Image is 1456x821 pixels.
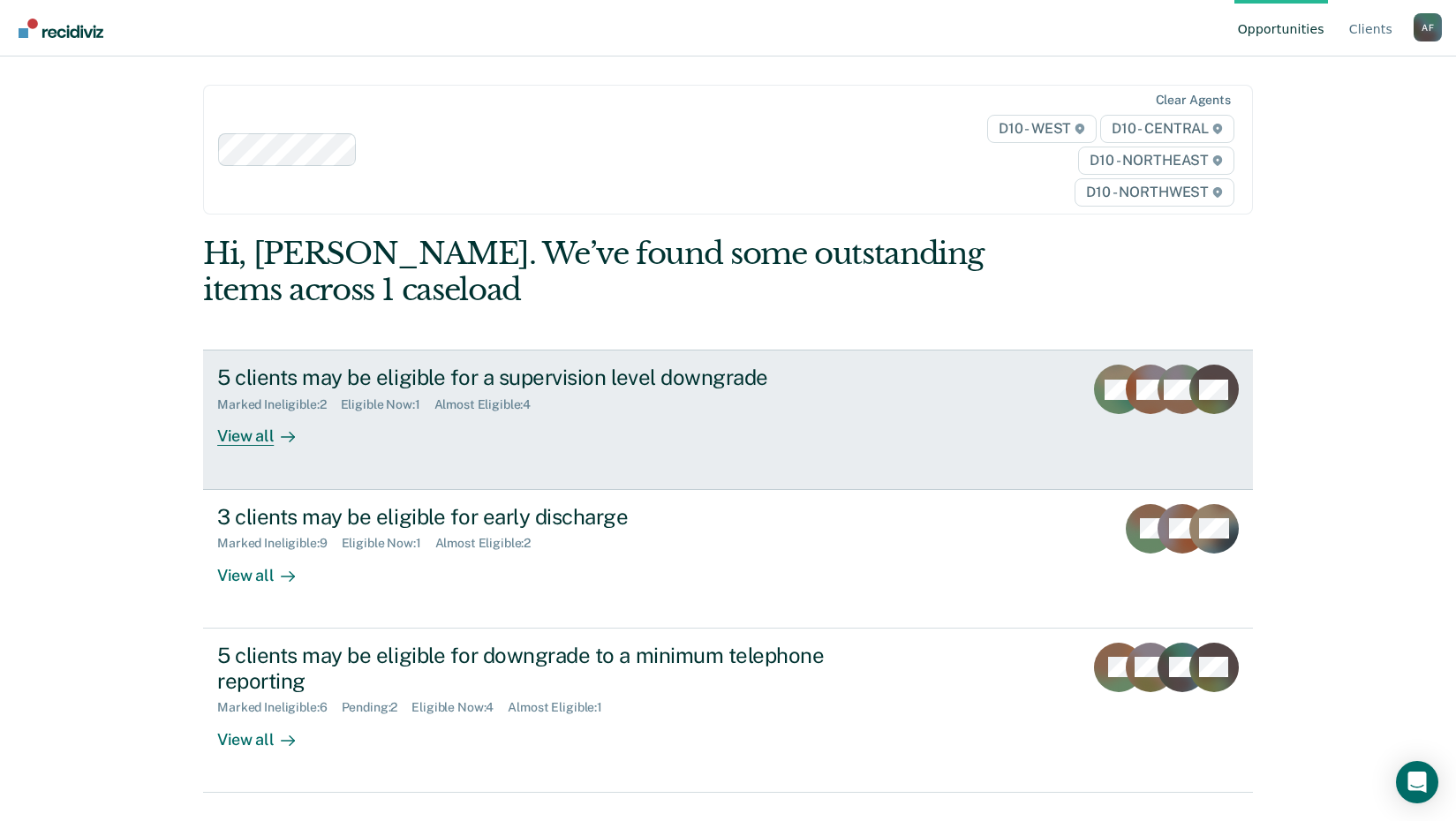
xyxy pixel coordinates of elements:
[1414,13,1442,41] div: A F
[203,350,1253,489] a: 5 clients may be eligible for a supervision level downgradeMarked Ineligible:2Eligible Now:1Almos...
[434,397,546,412] div: Almost Eligible : 4
[217,536,341,551] div: Marked Ineligible : 9
[411,700,508,715] div: Eligible Now : 4
[1075,178,1233,207] span: D10 - NORTHWEST
[217,412,316,447] div: View all
[217,643,837,694] div: 5 clients may be eligible for downgrade to a minimum telephone reporting
[217,504,837,530] div: 3 clients may be eligible for early discharge
[508,700,616,715] div: Almost Eligible : 1
[217,365,837,390] div: 5 clients may be eligible for a supervision level downgrade
[342,700,412,715] div: Pending : 2
[342,536,435,551] div: Eligible Now : 1
[203,490,1253,629] a: 3 clients may be eligible for early dischargeMarked Ineligible:9Eligible Now:1Almost Eligible:2Vi...
[217,700,341,715] div: Marked Ineligible : 6
[435,536,546,551] div: Almost Eligible : 2
[217,715,316,749] div: View all
[341,397,434,412] div: Eligible Now : 1
[987,115,1097,143] span: D10 - WEST
[1156,93,1231,108] div: Clear agents
[1078,147,1233,175] span: D10 - NORTHEAST
[217,551,316,585] div: View all
[1396,761,1438,803] div: Open Intercom Messenger
[217,397,340,412] div: Marked Ineligible : 2
[1100,115,1234,143] span: D10 - CENTRAL
[203,236,1043,308] div: Hi, [PERSON_NAME]. We’ve found some outstanding items across 1 caseload
[1414,13,1442,41] button: Profile dropdown button
[19,19,103,38] img: Recidiviz
[203,629,1253,793] a: 5 clients may be eligible for downgrade to a minimum telephone reportingMarked Ineligible:6Pendin...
